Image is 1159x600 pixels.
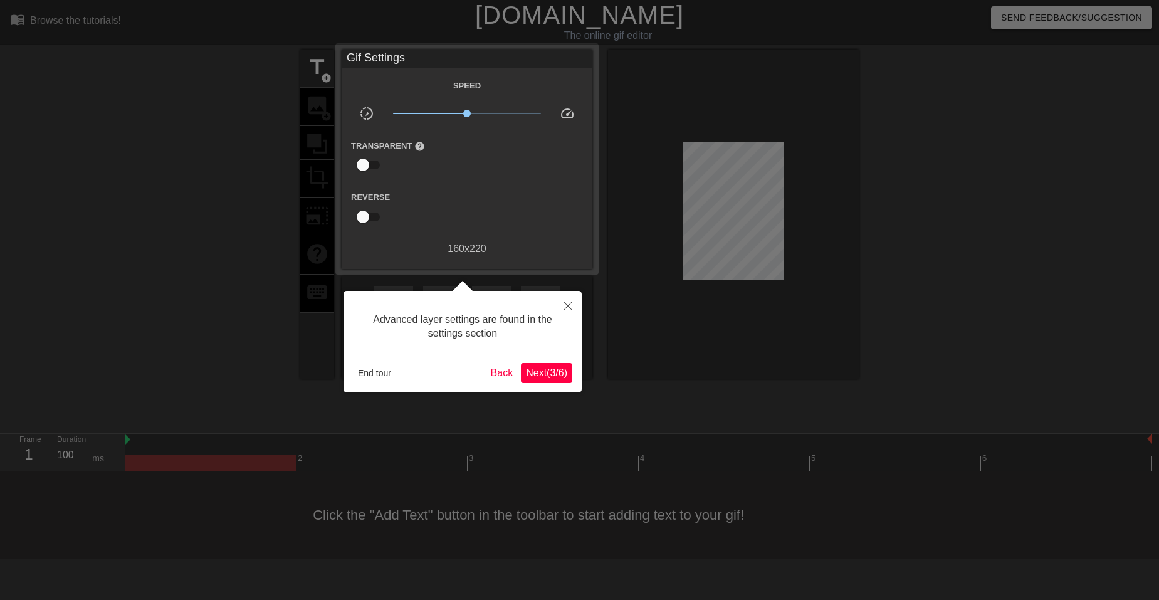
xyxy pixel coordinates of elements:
button: Back [486,363,518,383]
button: Close [554,291,582,320]
button: End tour [353,364,396,382]
span: Next ( 3 / 6 ) [526,367,567,378]
div: Advanced layer settings are found in the settings section [353,300,572,354]
button: Next [521,363,572,383]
